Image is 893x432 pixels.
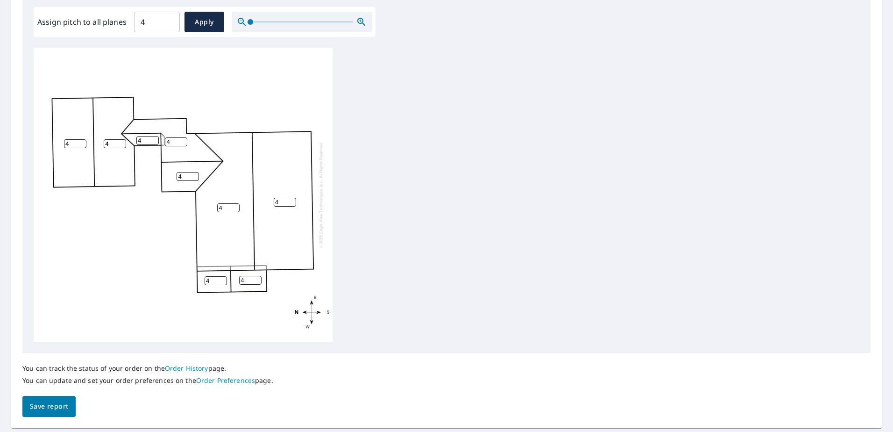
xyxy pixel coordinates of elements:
[37,16,127,28] label: Assign pitch to all planes
[184,12,224,32] button: Apply
[165,364,208,373] a: Order History
[22,396,76,417] button: Save report
[196,376,255,385] a: Order Preferences
[134,9,180,35] input: 00.0
[22,364,273,373] p: You can track the status of your order on the page.
[30,401,68,412] span: Save report
[192,16,217,28] span: Apply
[22,376,273,385] p: You can update and set your order preferences on the page.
